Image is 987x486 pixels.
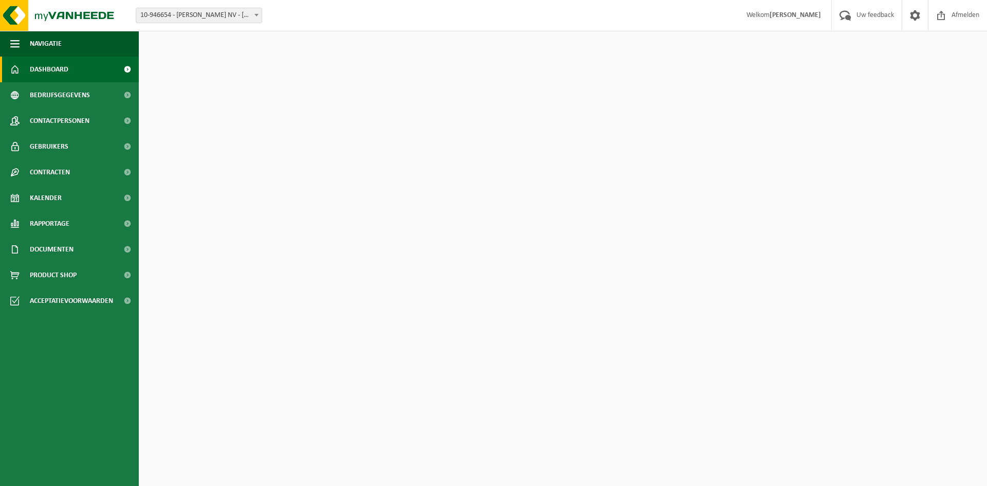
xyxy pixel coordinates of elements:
[770,11,821,19] strong: [PERSON_NAME]
[30,57,68,82] span: Dashboard
[30,31,62,57] span: Navigatie
[136,8,262,23] span: 10-946654 - BOONE NV - POPERINGE
[30,134,68,159] span: Gebruikers
[30,237,74,262] span: Documenten
[30,82,90,108] span: Bedrijfsgegevens
[30,211,69,237] span: Rapportage
[30,262,77,288] span: Product Shop
[30,185,62,211] span: Kalender
[30,159,70,185] span: Contracten
[30,288,113,314] span: Acceptatievoorwaarden
[30,108,89,134] span: Contactpersonen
